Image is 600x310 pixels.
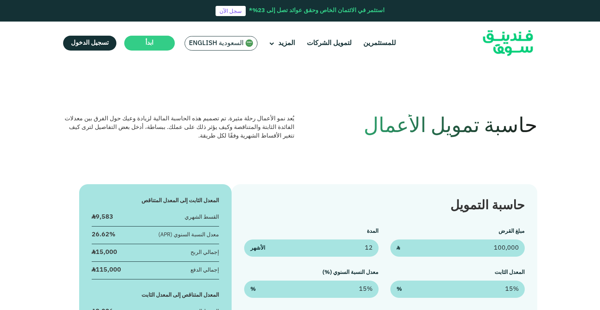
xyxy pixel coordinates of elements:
[189,39,244,48] span: السعودية English
[71,40,109,46] span: تسجيل الدخول
[92,291,219,299] div: المعدل المتناقص إلى المعدل الثابت
[145,40,153,46] span: ابدأ
[249,6,384,15] div: استثمر في الائتمان الخاص وحقق عوائد تصل إلى 23%*
[96,249,117,255] span: 15,000
[92,266,121,274] div: ʢ
[92,213,113,221] div: ʢ
[158,231,219,239] div: معدل النسبة السنوي (APR)
[245,39,253,47] img: SA Flag
[306,114,537,139] h1: حاسبة تمويل الأعمال
[495,270,525,275] label: المعدل الثابت
[244,197,524,216] div: حاسبة التمويل
[92,197,219,205] div: المعدل الثابت إلى المعدل المتناقص
[216,6,246,16] a: سجل الآن
[397,244,400,252] span: ʢ
[305,37,353,50] a: لتمويل الشركات
[63,114,294,140] div: يُعد نمو الأعمال رحلة مثيرة. تم تصميم هذه الحاسبة المالية لزيادة وعيك حول الفرق بين معدلات الفائد...
[185,213,219,221] div: القسط الشهري
[63,36,116,51] a: تسجيل الدخول
[498,228,525,234] label: مبلغ القرض
[323,270,379,275] label: معدل النسبة السنوي (%)
[92,248,117,257] div: ʢ
[92,230,115,239] div: 26.62%
[367,228,379,234] label: المدة
[397,285,402,294] span: %
[250,285,256,294] span: %
[250,244,265,252] span: الأشهر
[361,37,398,50] a: للمستثمرين
[190,248,219,257] div: إجمالي الربح
[190,266,219,274] div: إجمالي الدفع
[278,40,295,47] span: المزيد
[469,24,546,63] img: Logo
[96,267,121,273] span: 115,000
[96,214,113,220] span: 9,583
